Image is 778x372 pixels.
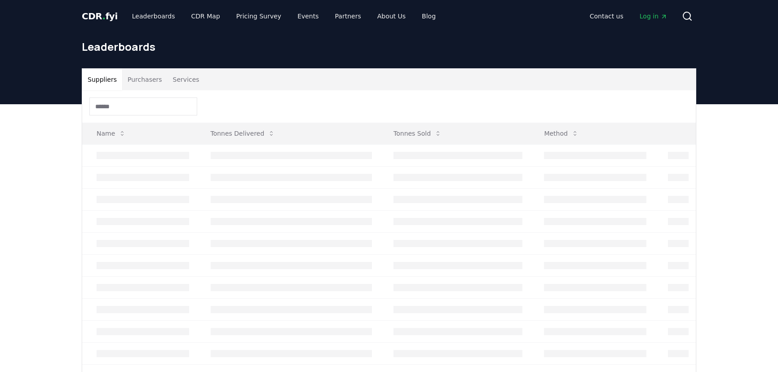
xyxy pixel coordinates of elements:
[229,8,288,24] a: Pricing Survey
[168,69,205,90] button: Services
[89,124,133,142] button: Name
[122,69,168,90] button: Purchasers
[370,8,413,24] a: About Us
[203,124,283,142] button: Tonnes Delivered
[632,8,675,24] a: Log in
[184,8,227,24] a: CDR Map
[125,8,443,24] nav: Main
[82,11,118,22] span: CDR fyi
[102,11,106,22] span: .
[125,8,182,24] a: Leaderboards
[328,8,368,24] a: Partners
[386,124,449,142] button: Tonnes Sold
[290,8,326,24] a: Events
[82,10,118,22] a: CDR.fyi
[82,40,696,54] h1: Leaderboards
[82,69,122,90] button: Suppliers
[415,8,443,24] a: Blog
[583,8,631,24] a: Contact us
[640,12,667,21] span: Log in
[537,124,586,142] button: Method
[583,8,675,24] nav: Main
